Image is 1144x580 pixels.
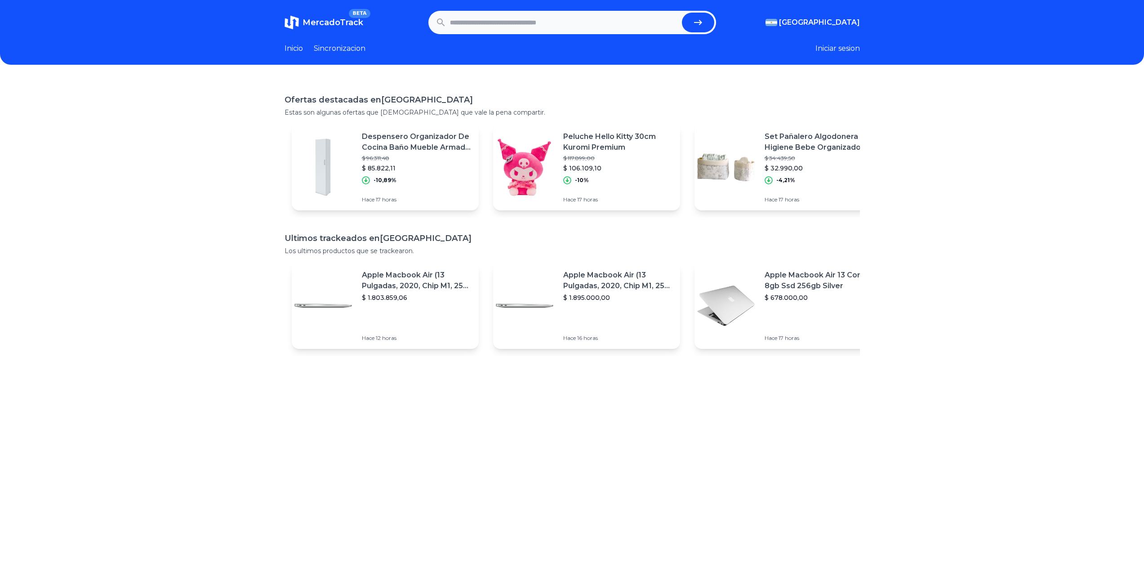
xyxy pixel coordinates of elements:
h1: Ultimos trackeados en [GEOGRAPHIC_DATA] [285,232,860,245]
p: $ 34.439,50 [765,155,874,162]
img: Featured image [292,136,355,199]
img: Featured image [694,274,757,337]
img: Argentina [766,19,777,26]
p: Set Pañalero Algodonera Higiene Bebe Organizador Cesto [765,131,874,153]
p: Despensero Organizador De Cocina Baño Mueble Armado Melamina [362,131,472,153]
img: MercadoTrack [285,15,299,30]
p: $ 678.000,00 [765,293,874,302]
p: -10% [575,177,589,184]
p: Hace 12 horas [362,335,472,342]
p: $ 32.990,00 [765,164,874,173]
p: Estas son algunas ofertas que [DEMOGRAPHIC_DATA] que vale la pena compartir. [285,108,860,117]
p: Peluche Hello Kitty 30cm Kuromi Premium [563,131,673,153]
p: Hace 16 horas [563,335,673,342]
a: Featured imagePeluche Hello Kitty 30cm Kuromi Premium$ 117.899,00$ 106.109,10-10%Hace 17 horas [493,124,680,210]
p: Apple Macbook Air 13 Core I5 8gb Ssd 256gb Silver [765,270,874,291]
a: Featured imageApple Macbook Air 13 Core I5 8gb Ssd 256gb Silver$ 678.000,00Hace 17 horas [694,263,881,349]
p: $ 117.899,00 [563,155,673,162]
a: Featured imageSet Pañalero Algodonera Higiene Bebe Organizador Cesto$ 34.439,50$ 32.990,00-4,21%H... [694,124,881,210]
h1: Ofertas destacadas en [GEOGRAPHIC_DATA] [285,94,860,106]
img: Featured image [694,136,757,199]
p: Hace 17 horas [563,196,673,203]
p: Los ultimos productos que se trackearon. [285,246,860,255]
span: [GEOGRAPHIC_DATA] [779,17,860,28]
p: Hace 17 horas [362,196,472,203]
p: -4,21% [776,177,795,184]
button: [GEOGRAPHIC_DATA] [766,17,860,28]
span: MercadoTrack [303,18,363,27]
p: Apple Macbook Air (13 Pulgadas, 2020, Chip M1, 256 Gb De Ssd, 8 Gb De Ram) - Plata [362,270,472,291]
img: Featured image [493,136,556,199]
a: MercadoTrackBETA [285,15,363,30]
p: Hace 17 horas [765,335,874,342]
a: Inicio [285,43,303,54]
p: $ 106.109,10 [563,164,673,173]
p: Hace 17 horas [765,196,874,203]
button: Iniciar sesion [815,43,860,54]
a: Featured imageDespensero Organizador De Cocina Baño Mueble Armado Melamina$ 96.311,48$ 85.822,11-... [292,124,479,210]
p: -10,89% [374,177,396,184]
img: Featured image [292,274,355,337]
a: Featured imageApple Macbook Air (13 Pulgadas, 2020, Chip M1, 256 Gb De Ssd, 8 Gb De Ram) - Plata$... [292,263,479,349]
a: Sincronizacion [314,43,365,54]
p: $ 96.311,48 [362,155,472,162]
a: Featured imageApple Macbook Air (13 Pulgadas, 2020, Chip M1, 256 Gb De Ssd, 8 Gb De Ram) - Plata$... [493,263,680,349]
p: $ 85.822,11 [362,164,472,173]
p: $ 1.895.000,00 [563,293,673,302]
img: Featured image [493,274,556,337]
span: BETA [349,9,370,18]
p: $ 1.803.859,06 [362,293,472,302]
p: Apple Macbook Air (13 Pulgadas, 2020, Chip M1, 256 Gb De Ssd, 8 Gb De Ram) - Plata [563,270,673,291]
